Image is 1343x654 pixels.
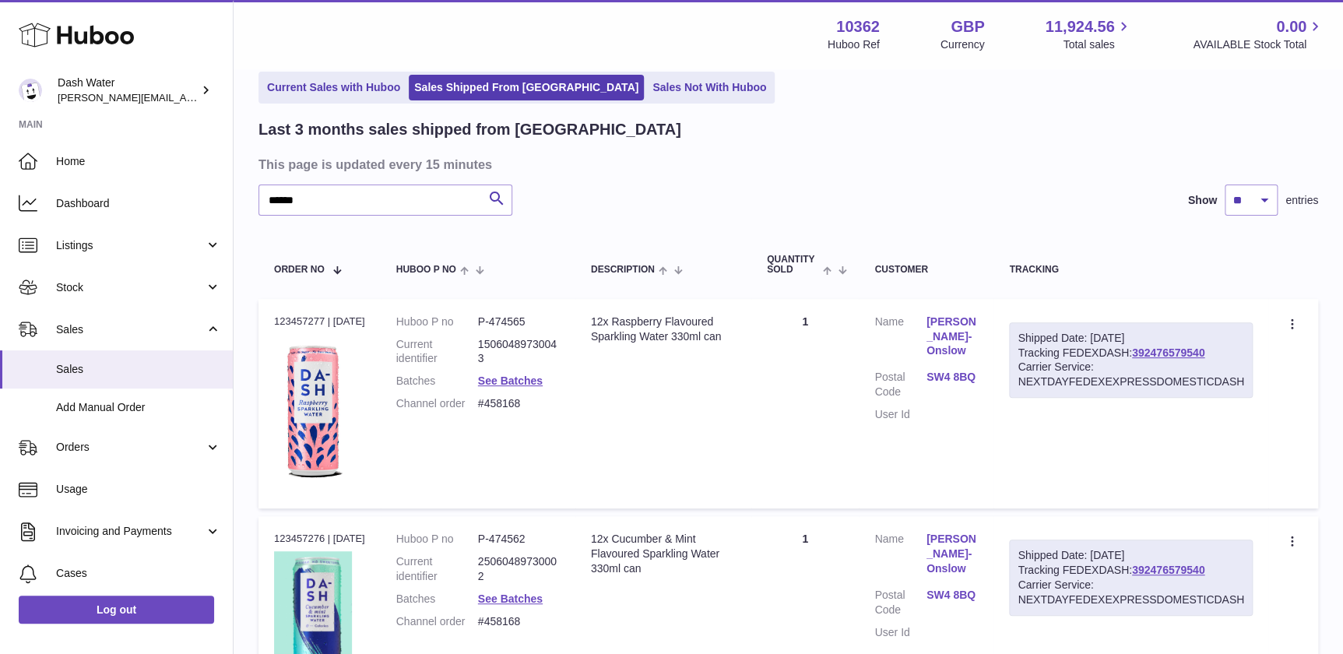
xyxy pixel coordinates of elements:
dd: 15060489730043 [478,337,560,367]
span: [PERSON_NAME][EMAIL_ADDRESS][DOMAIN_NAME] [58,91,312,104]
span: Cases [56,566,221,581]
strong: GBP [951,16,984,37]
div: Carrier Service: NEXTDAYFEDEXEXPRESSDOMESTICDASH [1018,578,1244,607]
dd: P-474562 [478,532,560,547]
span: Listings [56,238,205,253]
img: james@dash-water.com [19,79,42,102]
span: AVAILABLE Stock Total [1193,37,1324,52]
a: 392476579540 [1132,564,1204,576]
div: 12x Cucumber & Mint Flavoured Sparkling Water 330ml can [591,532,736,576]
span: Add Manual Order [56,400,221,415]
div: Customer [874,265,978,275]
h3: This page is updated every 15 minutes [258,156,1314,173]
span: 11,924.56 [1045,16,1114,37]
dt: Name [874,532,926,580]
div: Shipped Date: [DATE] [1018,548,1244,563]
span: Stock [56,280,205,295]
td: 1 [751,299,859,508]
span: Description [591,265,655,275]
dd: #458168 [478,614,560,629]
div: 12x Raspberry Flavoured Sparkling Water 330ml can [591,315,736,344]
a: SW4 8BQ [926,588,978,603]
a: Current Sales with Huboo [262,75,406,100]
span: Order No [274,265,325,275]
div: 123457277 | [DATE] [274,315,365,329]
label: Show [1188,193,1217,208]
dt: Channel order [396,614,478,629]
a: Sales Shipped From [GEOGRAPHIC_DATA] [409,75,644,100]
div: 123457276 | [DATE] [274,532,365,546]
a: Log out [19,596,214,624]
div: Tracking FEDEXDASH: [1009,322,1253,399]
dt: Batches [396,374,478,389]
div: Dash Water [58,76,198,105]
span: Total sales [1063,37,1132,52]
a: SW4 8BQ [926,370,978,385]
div: Currency [940,37,985,52]
a: 0.00 AVAILABLE Stock Total [1193,16,1324,52]
span: Dashboard [56,196,221,211]
a: 11,924.56 Total sales [1045,16,1132,52]
span: Orders [56,440,205,455]
a: Sales Not With Huboo [647,75,772,100]
span: Quantity Sold [767,255,819,275]
h2: Last 3 months sales shipped from [GEOGRAPHIC_DATA] [258,119,681,140]
dt: Postal Code [874,370,926,399]
strong: 10362 [836,16,880,37]
dd: #458168 [478,396,560,411]
div: Tracking [1009,265,1253,275]
dd: P-474565 [478,315,560,329]
dd: 25060489730002 [478,554,560,584]
span: Huboo P no [396,265,456,275]
dt: Current identifier [396,554,478,584]
dt: Current identifier [396,337,478,367]
span: Invoicing and Payments [56,524,205,539]
a: [PERSON_NAME]-Onslow [926,532,978,576]
dt: Name [874,315,926,363]
span: Sales [56,362,221,377]
div: Carrier Service: NEXTDAYFEDEXEXPRESSDOMESTICDASH [1018,360,1244,389]
a: 392476579540 [1132,346,1204,359]
dt: Huboo P no [396,315,478,329]
div: Shipped Date: [DATE] [1018,331,1244,346]
dt: Channel order [396,396,478,411]
dt: Huboo P no [396,532,478,547]
dt: Batches [396,592,478,607]
dt: User Id [874,625,926,640]
span: 0.00 [1276,16,1306,37]
a: See Batches [478,374,543,387]
span: Usage [56,482,221,497]
span: entries [1285,193,1318,208]
span: Home [56,154,221,169]
dt: Postal Code [874,588,926,617]
a: [PERSON_NAME]-Onslow [926,315,978,359]
div: Tracking FEDEXDASH: [1009,540,1253,616]
img: 103621706197785.png [274,333,352,489]
a: See Batches [478,592,543,605]
dt: User Id [874,407,926,422]
div: Huboo Ref [828,37,880,52]
span: Sales [56,322,205,337]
